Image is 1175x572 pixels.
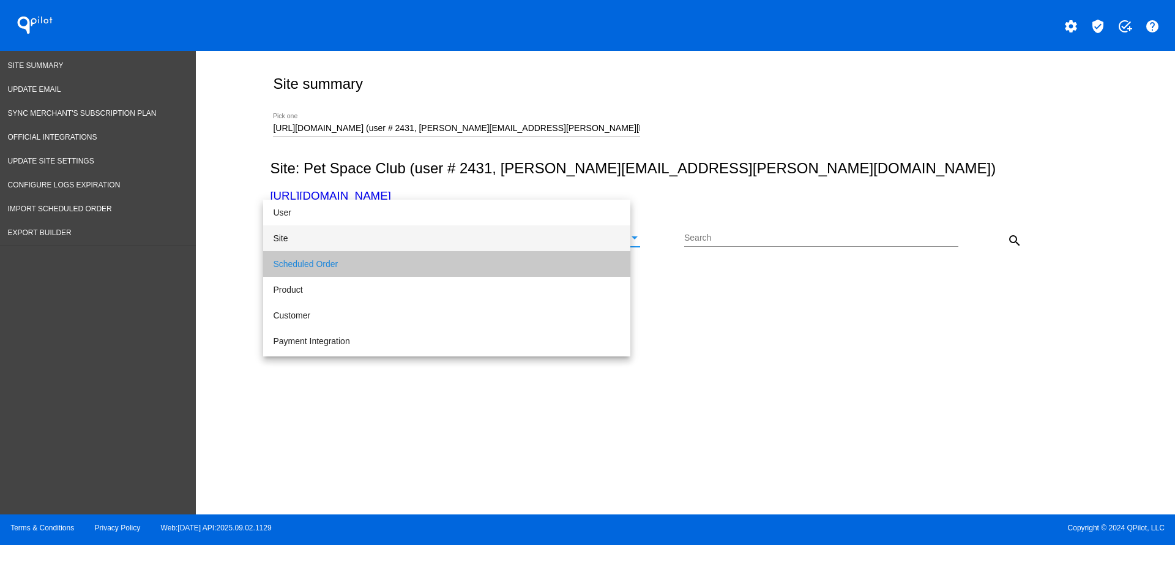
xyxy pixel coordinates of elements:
[1091,19,1105,34] mat-icon: verified_user
[8,157,94,165] span: Update Site Settings
[270,160,1095,177] h2: Site: Pet Space Club (user # 2431, [PERSON_NAME][EMAIL_ADDRESS][PERSON_NAME][DOMAIN_NAME])
[1007,233,1022,248] mat-icon: search
[270,189,390,202] a: [URL][DOMAIN_NAME]
[8,181,121,189] span: Configure logs expiration
[8,85,61,94] span: Update Email
[8,133,97,141] span: Official Integrations
[8,228,72,237] span: Export Builder
[1145,19,1160,34] mat-icon: help
[1064,19,1078,34] mat-icon: settings
[8,61,64,70] span: Site Summary
[273,124,640,134] input: Number
[8,109,157,118] span: Sync Merchant's Subscription Plan
[273,233,338,243] span: Scheduled Order
[8,205,112,213] span: Import Scheduled Order
[161,524,272,532] a: Web:[DATE] API:2025.09.02.1129
[273,233,640,243] mat-select: Select entity
[10,524,74,532] a: Terms & Conditions
[684,233,958,243] input: Search
[1117,19,1132,34] mat-icon: add_task
[273,75,363,92] h2: Site summary
[10,13,59,37] h1: QPilot
[95,524,141,532] a: Privacy Policy
[598,524,1165,532] span: Copyright © 2024 QPilot, LLC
